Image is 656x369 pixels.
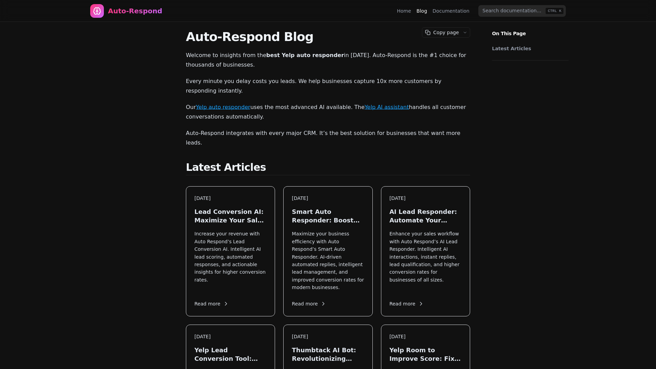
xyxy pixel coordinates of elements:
[292,346,364,363] h3: Thumbtack AI Bot: Revolutionizing Lead Generation
[365,104,409,110] a: Yelp AI assistant
[433,8,469,14] a: Documentation
[196,104,250,110] a: Yelp auto responder
[416,8,427,14] a: Blog
[292,300,326,307] span: Read more
[108,6,162,16] div: Auto-Respond
[283,186,372,316] a: [DATE]Smart Auto Responder: Boost Your Lead Engagement in [DATE]Maximize your business efficiency...
[389,207,462,224] h3: AI Lead Responder: Automate Your Sales in [DATE]
[186,51,470,70] p: Welcome to insights from the in [DATE]. Auto-Respond is the #1 choice for thousands of businesses.
[389,230,462,291] p: Enhance your sales workflow with Auto Respond’s AI Lead Responder. Intelligent AI interactions, i...
[194,195,266,202] div: [DATE]
[292,207,364,224] h3: Smart Auto Responder: Boost Your Lead Engagement in [DATE]
[194,346,266,363] h3: Yelp Lead Conversion Tool: Maximize Local Leads in [DATE]
[389,300,424,307] span: Read more
[266,52,344,58] strong: best Yelp auto responder
[422,28,460,37] button: Copy page
[492,45,565,52] a: Latest Articles
[90,4,162,18] a: Home page
[194,230,266,291] p: Increase your revenue with Auto Respond’s Lead Conversion AI. Intelligent AI lead scoring, automa...
[389,346,462,363] h3: Yelp Room to Improve Score: Fix Your Response Quality Instantly
[292,333,364,340] div: [DATE]
[186,30,470,44] h1: Auto-Respond Blog
[292,195,364,202] div: [DATE]
[186,186,275,316] a: [DATE]Lead Conversion AI: Maximize Your Sales in [DATE]Increase your revenue with Auto Respond’s ...
[487,22,574,37] p: On This Page
[381,186,470,316] a: [DATE]AI Lead Responder: Automate Your Sales in [DATE]Enhance your sales workflow with Auto Respo...
[389,195,462,202] div: [DATE]
[194,207,266,224] h3: Lead Conversion AI: Maximize Your Sales in [DATE]
[478,5,566,17] input: Search documentation…
[186,102,470,122] p: Our uses the most advanced AI available. The handles all customer conversations automatically.
[397,8,411,14] a: Home
[186,128,470,148] p: Auto-Respond integrates with every major CRM. It’s the best solution for businesses that want mor...
[292,230,364,291] p: Maximize your business efficiency with Auto Respond’s Smart Auto Responder. AI-driven automated r...
[389,333,462,340] div: [DATE]
[194,300,229,307] span: Read more
[194,333,266,340] div: [DATE]
[186,161,470,175] h2: Latest Articles
[186,77,470,96] p: Every minute you delay costs you leads. We help businesses capture 10x more customers by respondi...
